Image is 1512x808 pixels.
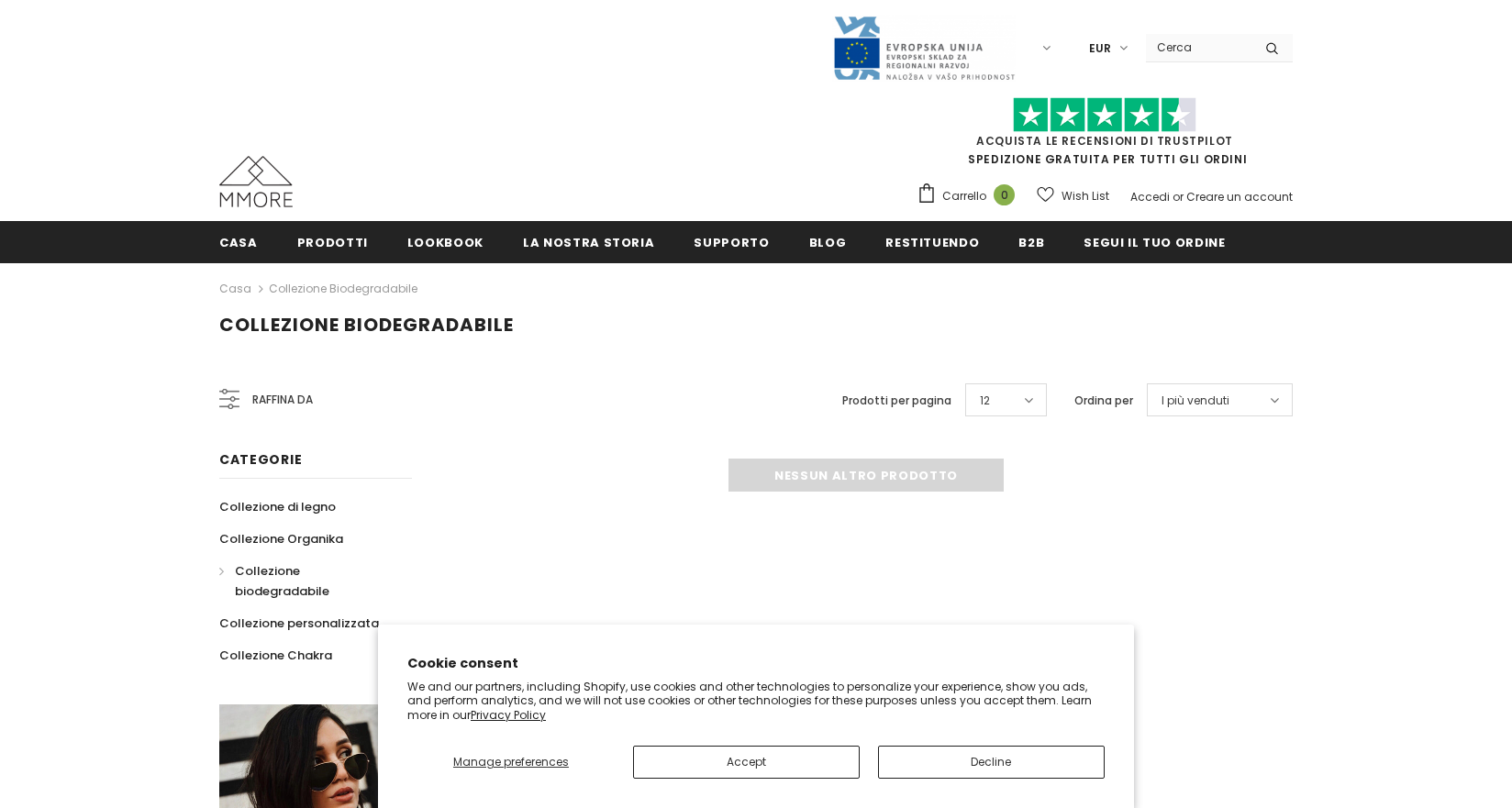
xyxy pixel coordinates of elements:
label: Prodotti per pagina [842,392,951,410]
span: Collezione personalizzata [219,614,379,632]
button: Manage preferences [407,746,615,779]
img: Fidati di Pilot Stars [1013,97,1196,133]
a: Collezione biodegradabile [269,281,417,296]
input: Search Site [1146,34,1251,61]
a: Blog [809,221,847,262]
a: Casa [219,278,251,300]
span: Collezione biodegradabile [219,312,514,338]
span: I più venduti [1162,392,1229,410]
a: Segui il tuo ordine [1084,221,1225,262]
span: Collezione Organika [219,530,343,548]
h2: Cookie consent [407,654,1105,673]
a: Prodotti [297,221,368,262]
span: B2B [1018,234,1044,251]
p: We and our partners, including Shopify, use cookies and other technologies to personalize your ex... [407,680,1105,723]
span: Raffina da [252,390,313,410]
a: Collezione Chakra [219,639,332,671]
span: Lookbook [407,234,484,251]
button: Accept [633,746,860,779]
span: or [1173,189,1184,205]
span: Collezione biodegradabile [235,562,329,600]
a: Acquista le recensioni di TrustPilot [976,133,1233,149]
a: Wish List [1037,180,1109,212]
span: Blog [809,234,847,251]
span: Prodotti [297,234,368,251]
span: 0 [994,184,1015,205]
span: La nostra storia [523,234,654,251]
a: Lookbook [407,221,484,262]
label: Ordina per [1074,392,1133,410]
img: Javni Razpis [832,15,1016,82]
a: Carrello 0 [917,183,1024,210]
span: Wish List [1062,187,1109,205]
span: supporto [694,234,769,251]
span: Carrello [942,187,986,205]
span: 12 [980,392,990,410]
a: Collezione personalizzata [219,607,379,639]
a: B2B [1018,221,1044,262]
span: Categorie [219,450,302,469]
img: Casi MMORE [219,156,293,207]
span: SPEDIZIONE GRATUITA PER TUTTI GLI ORDINI [917,105,1293,167]
span: Collezione Chakra [219,647,332,664]
a: Creare un account [1186,189,1293,205]
span: Restituendo [885,234,979,251]
a: Privacy Policy [471,707,546,723]
button: Decline [878,746,1105,779]
span: Segui il tuo ordine [1084,234,1225,251]
a: Collezione di legno [219,491,336,523]
a: Collezione biodegradabile [219,555,392,607]
span: EUR [1089,39,1111,58]
a: supporto [694,221,769,262]
a: Javni Razpis [832,39,1016,55]
a: Collezione Organika [219,523,343,555]
span: Manage preferences [453,754,569,769]
a: La nostra storia [523,221,654,262]
span: Collezione di legno [219,498,336,515]
a: Casa [219,221,258,262]
a: Restituendo [885,221,979,262]
span: Casa [219,234,258,251]
a: Accedi [1130,189,1170,205]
